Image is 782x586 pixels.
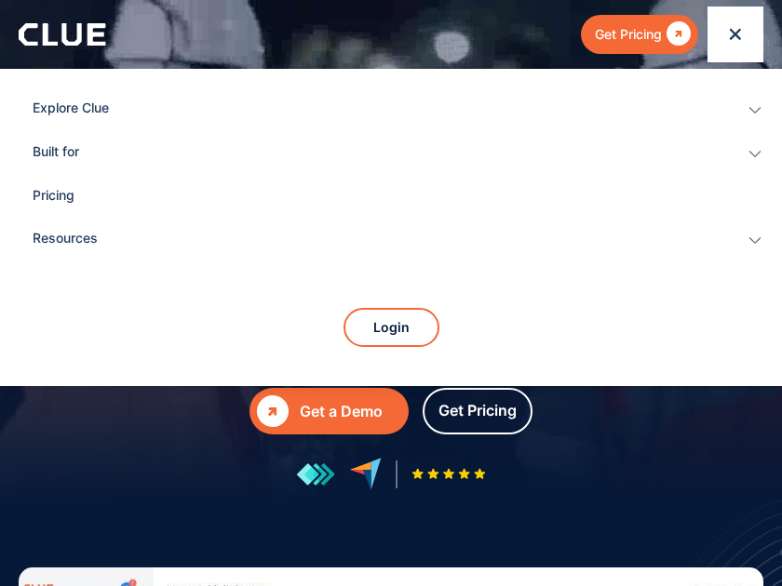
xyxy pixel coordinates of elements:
[689,497,782,586] iframe: Chat Widget
[33,87,722,130] div: Explore Clue
[33,218,722,260] div: Resources
[708,7,763,62] div: menu
[33,175,749,218] a: Pricing
[33,131,722,174] div: Built for
[581,15,698,53] a: Get Pricing
[595,22,662,46] div: Get Pricing
[344,308,439,347] a: Login
[662,22,691,46] div: 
